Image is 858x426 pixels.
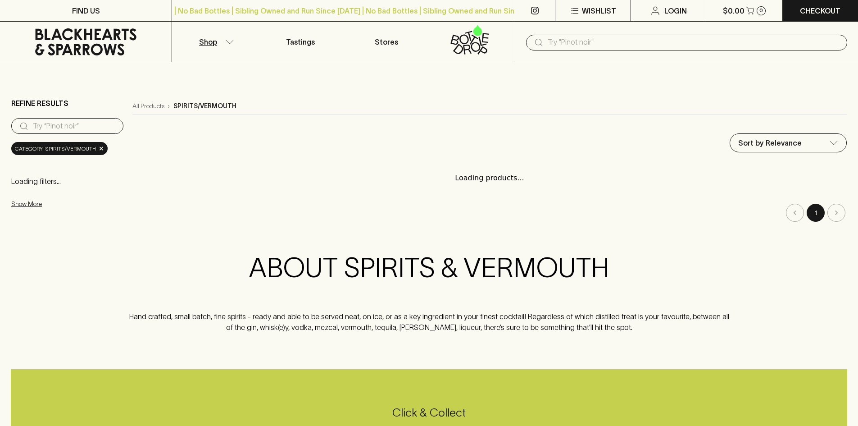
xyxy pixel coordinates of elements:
p: 0 [759,8,763,13]
a: Stores [344,22,429,62]
p: Loading filters... [11,176,123,187]
div: Sort by Relevance [730,134,846,152]
p: Hand crafted, small batch, fine spirits - ready and able to be served neat, on ice, or as a key i... [129,311,730,333]
button: Show More [11,195,129,213]
h5: Click & Collect [11,405,847,420]
p: Login [664,5,687,16]
p: Stores [375,37,398,47]
p: Wishlist [582,5,616,16]
p: Shop [199,37,217,47]
p: Refine Results [11,98,68,109]
p: › [168,101,170,111]
p: Checkout [800,5,840,16]
a: Tastings [258,22,343,62]
p: Sort by Relevance [738,137,802,148]
p: spirits/vermouth [173,101,236,111]
input: Try "Pinot noir" [548,35,840,50]
button: Shop [172,22,258,62]
p: FIND US [72,5,100,16]
button: page 1 [807,204,825,222]
div: Loading products... [132,164,847,192]
nav: pagination navigation [132,204,847,222]
h2: ABOUT SPIRITS & VERMOUTH [129,252,730,284]
span: × [99,144,104,153]
a: All Products [132,101,164,111]
p: Tastings [286,37,315,47]
input: Try “Pinot noir” [33,119,116,133]
span: Category: spirits/vermouth [15,144,96,153]
p: $0.00 [723,5,745,16]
